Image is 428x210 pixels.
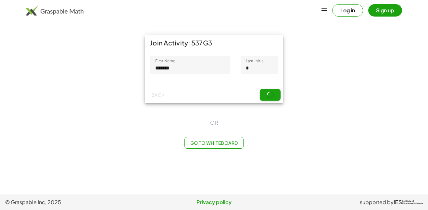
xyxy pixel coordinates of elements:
span: OR [210,119,218,127]
a: Privacy policy [145,198,284,206]
span: Institute of Education Sciences [402,200,423,205]
button: Log in [332,4,363,17]
span: © Graspable Inc, 2025 [5,198,145,206]
button: Go to Whiteboard [184,137,243,149]
span: IES [394,199,402,205]
span: supported by [360,198,394,206]
a: IESInstitute ofEducation Sciences [394,198,423,206]
button: Sign up [368,4,402,17]
div: Join Activity: 537G3 [145,35,283,51]
span: Go to Whiteboard [190,140,238,146]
